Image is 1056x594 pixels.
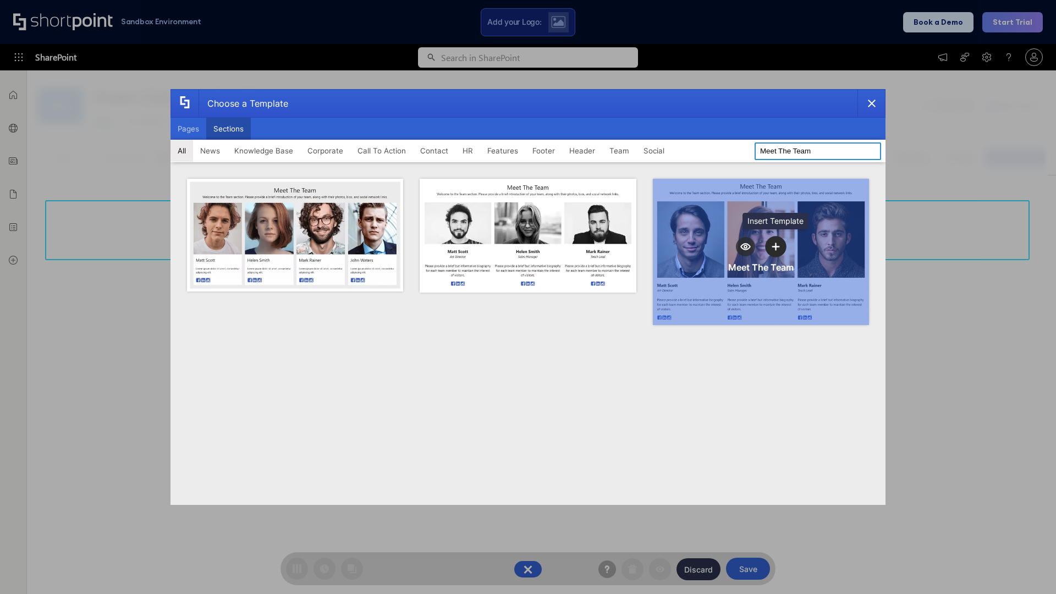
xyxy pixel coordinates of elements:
button: HR [455,140,480,162]
button: Team [602,140,636,162]
button: Corporate [300,140,350,162]
button: Pages [170,118,206,140]
button: All [170,140,193,162]
button: Contact [413,140,455,162]
div: template selector [170,89,886,505]
button: Sections [206,118,251,140]
button: Knowledge Base [227,140,300,162]
div: Choose a Template [199,90,288,117]
button: Social [636,140,672,162]
div: Meet The Team [728,262,794,273]
button: Features [480,140,525,162]
button: Header [562,140,602,162]
input: Search [755,142,881,160]
button: Footer [525,140,562,162]
button: News [193,140,227,162]
iframe: Chat Widget [1001,541,1056,594]
button: Call To Action [350,140,413,162]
